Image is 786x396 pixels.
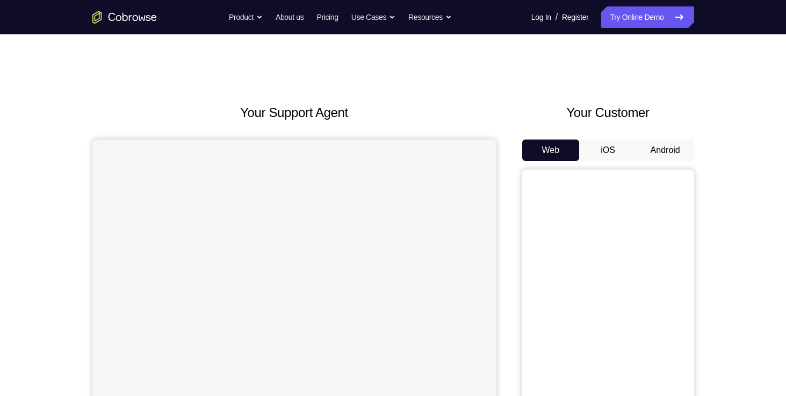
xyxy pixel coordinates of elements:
button: iOS [579,140,637,161]
button: Use Cases [351,6,395,28]
button: Android [637,140,694,161]
a: Pricing [316,6,338,28]
a: About us [276,6,304,28]
button: Web [522,140,580,161]
h2: Your Customer [522,103,694,122]
a: Go to the home page [92,11,157,24]
span: / [556,11,558,24]
h2: Your Support Agent [92,103,496,122]
button: Resources [408,6,452,28]
a: Log In [531,6,551,28]
button: Product [229,6,263,28]
a: Try Online Demo [601,6,694,28]
a: Register [562,6,588,28]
